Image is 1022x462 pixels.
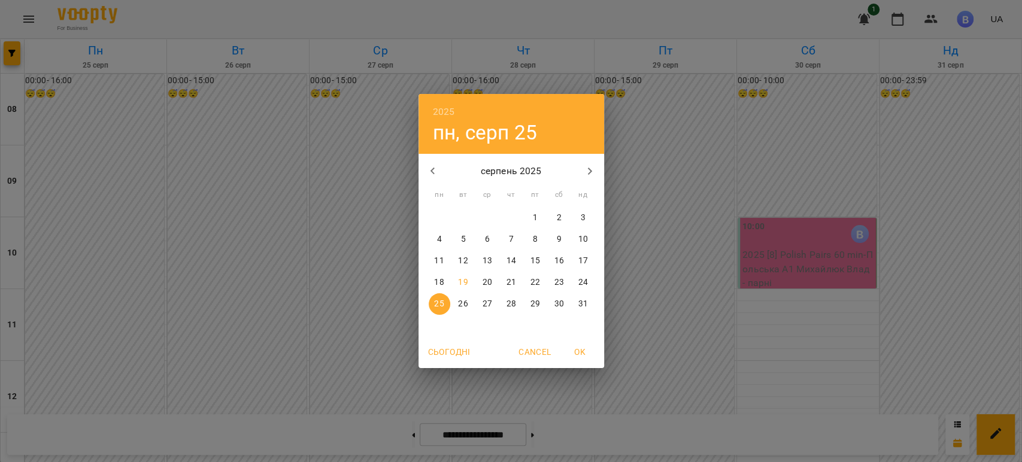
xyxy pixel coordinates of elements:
p: 29 [530,298,539,310]
button: 30 [548,293,570,315]
button: 31 [572,293,594,315]
p: 4 [436,233,441,245]
button: Сьогодні [423,341,475,363]
button: Cancel [514,341,556,363]
p: 10 [578,233,587,245]
button: 11 [429,250,450,272]
span: нд [572,189,594,201]
button: 18 [429,272,450,293]
span: Cancel [518,345,551,359]
p: 31 [578,298,587,310]
p: 18 [434,276,444,288]
p: 9 [556,233,561,245]
button: 9 [548,229,570,250]
button: 5 [453,229,474,250]
button: 21 [501,272,522,293]
p: 6 [484,233,489,245]
button: 16 [548,250,570,272]
p: 23 [554,276,563,288]
p: 28 [506,298,515,310]
button: 10 [572,229,594,250]
span: ср [477,189,498,201]
span: чт [501,189,522,201]
p: 5 [460,233,465,245]
button: 13 [477,250,498,272]
p: серпень 2025 [447,164,575,178]
p: 21 [506,276,515,288]
button: 17 [572,250,594,272]
button: 27 [477,293,498,315]
p: 16 [554,255,563,267]
button: 20 [477,272,498,293]
p: 19 [458,276,468,288]
button: 26 [453,293,474,315]
button: 8 [524,229,546,250]
button: 25 [429,293,450,315]
button: 23 [548,272,570,293]
p: 20 [482,276,492,288]
button: 29 [524,293,546,315]
p: 22 [530,276,539,288]
button: пн, серп 25 [433,120,538,145]
p: 11 [434,255,444,267]
button: 1 [524,207,546,229]
p: 8 [532,233,537,245]
p: 13 [482,255,492,267]
button: 4 [429,229,450,250]
span: пт [524,189,546,201]
span: вт [453,189,474,201]
span: Сьогодні [428,345,471,359]
button: OK [561,341,599,363]
button: 28 [501,293,522,315]
p: 14 [506,255,515,267]
button: 2 [548,207,570,229]
button: 14 [501,250,522,272]
p: 17 [578,255,587,267]
button: 6 [477,229,498,250]
span: OK [566,345,595,359]
p: 12 [458,255,468,267]
p: 30 [554,298,563,310]
button: 22 [524,272,546,293]
p: 15 [530,255,539,267]
p: 27 [482,298,492,310]
button: 2025 [433,104,455,120]
p: 24 [578,276,587,288]
p: 7 [508,233,513,245]
span: пн [429,189,450,201]
button: 19 [453,272,474,293]
button: 24 [572,272,594,293]
span: сб [548,189,570,201]
p: 1 [532,212,537,224]
p: 2 [556,212,561,224]
button: 3 [572,207,594,229]
button: 12 [453,250,474,272]
p: 25 [434,298,444,310]
button: 7 [501,229,522,250]
button: 15 [524,250,546,272]
p: 3 [580,212,585,224]
p: 26 [458,298,468,310]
